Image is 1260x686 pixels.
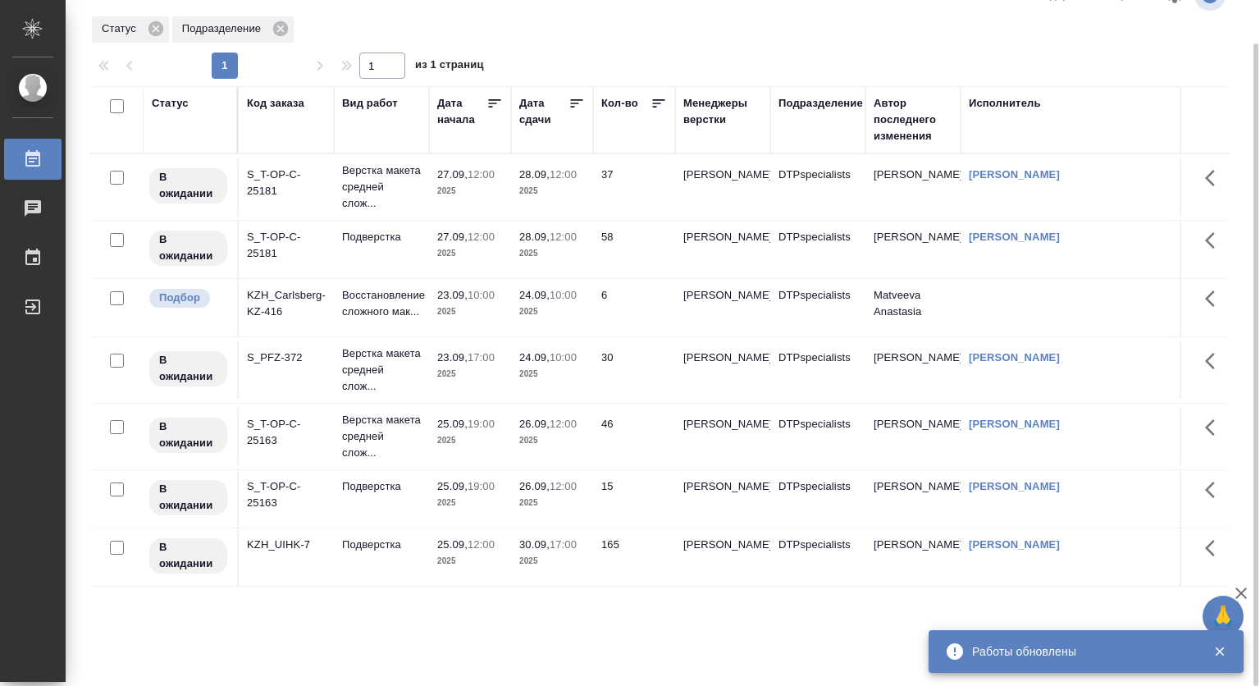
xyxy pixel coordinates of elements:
[683,229,762,245] p: [PERSON_NAME]
[342,229,421,245] p: Подверстка
[148,478,229,517] div: Исполнитель назначен, приступать к работе пока рано
[102,21,142,37] p: Статус
[437,183,503,199] p: 2025
[437,304,503,320] p: 2025
[874,95,952,144] div: Автор последнего изменения
[437,95,486,128] div: Дата начала
[415,55,484,79] span: из 1 страниц
[519,245,585,262] p: 2025
[437,245,503,262] p: 2025
[550,351,577,364] p: 10:00
[247,229,326,262] div: S_T-OP-C-25181
[342,287,421,320] p: Восстановление сложного мак...
[778,95,863,112] div: Подразделение
[468,418,495,430] p: 19:00
[519,366,585,382] p: 2025
[969,168,1060,181] a: [PERSON_NAME]
[1203,644,1236,659] button: Закрыть
[1195,158,1235,198] button: Здесь прячутся важные кнопки
[437,418,468,430] p: 25.09,
[148,287,229,309] div: Можно подбирать исполнителей
[182,21,267,37] p: Подразделение
[969,231,1060,243] a: [PERSON_NAME]
[865,158,961,216] td: [PERSON_NAME]
[1195,279,1235,318] button: Здесь прячутся важные кнопки
[437,553,503,569] p: 2025
[247,287,326,320] div: KZH_Carlsberg-KZ-416
[437,480,468,492] p: 25.09,
[148,167,229,205] div: Исполнитель назначен, приступать к работе пока рано
[159,231,217,264] p: В ожидании
[969,538,1060,551] a: [PERSON_NAME]
[550,418,577,430] p: 12:00
[247,478,326,511] div: S_T-OP-C-25163
[437,366,503,382] p: 2025
[550,231,577,243] p: 12:00
[519,538,550,551] p: 30.09,
[1195,408,1235,447] button: Здесь прячутся важные кнопки
[519,480,550,492] p: 26.09,
[437,168,468,181] p: 27.09,
[148,537,229,575] div: Исполнитель назначен, приступать к работе пока рано
[770,158,865,216] td: DTPspecialists
[437,231,468,243] p: 27.09,
[519,304,585,320] p: 2025
[437,289,468,301] p: 23.09,
[468,538,495,551] p: 12:00
[437,351,468,364] p: 23.09,
[468,480,495,492] p: 19:00
[550,538,577,551] p: 17:00
[969,95,1041,112] div: Исполнитель
[468,351,495,364] p: 17:00
[593,408,675,465] td: 46
[683,287,762,304] p: [PERSON_NAME]
[601,95,638,112] div: Кол-во
[683,537,762,553] p: [PERSON_NAME]
[770,279,865,336] td: DTPspecialists
[865,408,961,465] td: [PERSON_NAME]
[437,538,468,551] p: 25.09,
[683,478,762,495] p: [PERSON_NAME]
[550,289,577,301] p: 10:00
[1195,528,1235,568] button: Здесь прячутся важные кнопки
[1203,596,1244,637] button: 🙏
[550,168,577,181] p: 12:00
[593,221,675,278] td: 58
[683,95,762,128] div: Менеджеры верстки
[342,412,421,461] p: Верстка макета средней слож...
[865,470,961,528] td: [PERSON_NAME]
[159,169,217,202] p: В ожидании
[770,528,865,586] td: DTPspecialists
[437,432,503,449] p: 2025
[550,480,577,492] p: 12:00
[159,481,217,514] p: В ожидании
[865,341,961,399] td: [PERSON_NAME]
[972,643,1189,660] div: Работы обновлены
[148,229,229,268] div: Исполнитель назначен, приступать к работе пока рано
[683,350,762,366] p: [PERSON_NAME]
[593,279,675,336] td: 6
[342,345,421,395] p: Верстка макета средней слож...
[519,432,585,449] p: 2025
[969,418,1060,430] a: [PERSON_NAME]
[770,470,865,528] td: DTPspecialists
[865,528,961,586] td: [PERSON_NAME]
[468,168,495,181] p: 12:00
[519,553,585,569] p: 2025
[865,221,961,278] td: [PERSON_NAME]
[1195,221,1235,260] button: Здесь прячутся важные кнопки
[519,168,550,181] p: 28.09,
[342,162,421,212] p: Верстка макета средней слож...
[593,158,675,216] td: 37
[247,350,326,366] div: S_PFZ-372
[593,528,675,586] td: 165
[519,289,550,301] p: 24.09,
[519,495,585,511] p: 2025
[159,418,217,451] p: В ожидании
[152,95,189,112] div: Статус
[172,16,294,43] div: Подразделение
[770,341,865,399] td: DTPspecialists
[519,231,550,243] p: 28.09,
[468,289,495,301] p: 10:00
[159,352,217,385] p: В ожидании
